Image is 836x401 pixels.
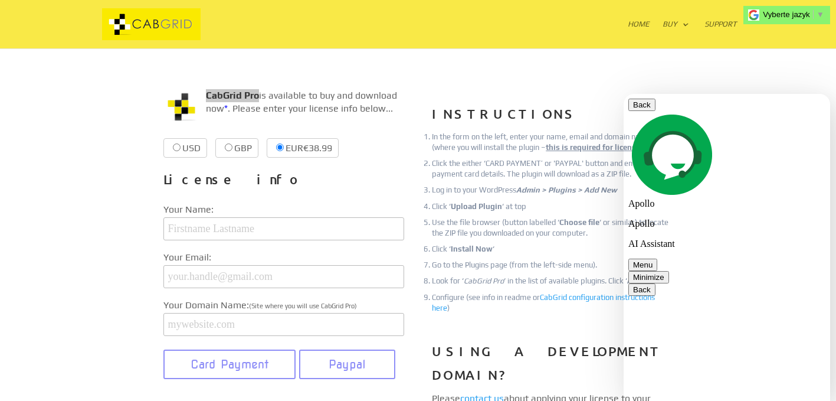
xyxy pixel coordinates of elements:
[516,185,617,194] em: Admin > Plugins > Add New
[628,20,650,48] a: Home
[432,201,673,212] li: Click ‘ ‘ at top
[173,144,181,151] input: USD
[817,10,824,19] span: ▼
[559,218,599,227] strong: Choose file
[163,250,404,265] label: Your Email:
[432,102,673,132] h3: INSTRUCTIONS
[432,293,655,312] a: CabGrid configuration instructions here
[432,340,673,392] h3: USING A DEVELOPMENT DOMAIN?
[163,138,207,158] label: USD
[432,292,673,314] li: Configure (see info in readme or )
[163,168,404,197] h3: License info
[432,185,673,195] li: Log in to your WordPress
[464,276,504,285] em: CabGrid Pro
[267,138,339,158] label: EUR
[163,89,199,125] img: CabGrid WordPress Plugin
[276,144,284,151] input: EUR€38.99
[163,217,404,240] input: Firstname Lastname
[451,244,493,253] strong: Install Now
[432,244,673,255] li: Click ‘ ‘
[663,20,689,48] a: Buy
[163,298,404,313] label: Your Domain Name:
[763,10,810,19] span: Vyberte jazyk
[432,158,673,180] li: Click the either ‘CARD PAYMENT’ or 'PAYPAL' button and enter your payment card details. The plugi...
[451,202,502,211] strong: Upload Plugin
[303,142,332,154] span: €38.99
[546,143,648,152] u: this is required for licensing
[163,202,404,217] label: Your Name:
[704,20,737,48] a: Support
[813,10,814,19] span: ​
[432,276,673,286] li: Look for ‘ ‘ in the list of available plugins. Click ‘ ‘
[432,132,673,153] li: In the form on the left, enter your name, email and domain name (where you will install the plugi...
[163,89,404,125] p: is available to buy and download now . Please enter your license info below...
[215,138,258,158] label: GBP
[763,10,824,19] a: Vyberte jazyk​
[225,144,232,151] input: GBP
[432,217,673,239] li: Use the file browser (button labelled ‘ ‘ or similar) to locate the ZIP file you downloaded on yo...
[163,265,404,288] input: your.handle@gmail.com
[163,313,404,336] input: mywebsite.com
[206,90,259,101] strong: CabGrid Pro
[624,94,830,401] iframe: chat widget
[299,350,395,379] button: Paypal
[432,260,673,270] li: Go to the Plugins page (from the left-side menu).
[249,302,357,309] span: (Site where you will use CabGrid Pro)
[102,8,201,41] img: CabGrid
[163,350,296,379] button: Card Payment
